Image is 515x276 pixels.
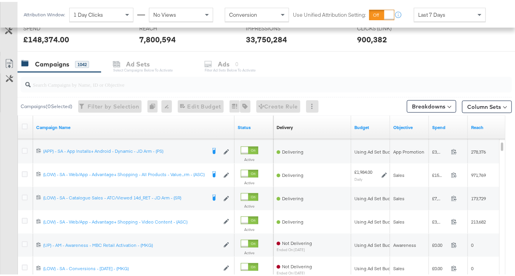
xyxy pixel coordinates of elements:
[393,264,405,269] span: Sales
[471,240,473,246] span: 0
[238,122,270,129] a: Shows the current state of your Ad Campaign.
[393,240,416,246] span: Awareness
[471,147,486,153] span: 278,376
[357,23,415,30] span: CLICKS (LINK)
[139,32,176,43] div: 7,800,594
[282,217,303,223] span: Delivering
[35,58,69,67] div: Campaigns
[31,72,469,87] input: Search Campaigns by Name, ID or Objective
[354,264,398,270] div: Using Ad Set Budget
[432,194,448,199] span: £7,256.23
[43,169,206,176] div: (LOW) - SA - Web/App - Advantage+ Shopping - All Products - Value...rm - (ASC)
[43,193,206,199] div: (LOW) - SA - Catalogue Sales - ATC/Viewed 14d_RET - JD Arm - (SR)
[241,202,258,207] label: Active
[23,32,69,43] div: £148,374.00
[432,240,448,246] span: £0.00
[282,170,303,176] span: Delivering
[471,122,504,129] a: The number of people your ad was served to.
[418,9,445,16] span: Last 7 Days
[471,217,486,223] span: 213,682
[282,194,303,199] span: Delivering
[21,101,72,108] div: Campaigns ( 0 Selected)
[241,155,258,160] label: Active
[471,264,473,269] span: 0
[241,178,258,183] label: Active
[43,146,206,154] a: (APP) - SA - App Installs+ Android - Dynamic - JD Arm - (PS)
[153,9,176,16] span: No Views
[43,146,206,152] div: (APP) - SA - App Installs+ Android - Dynamic - JD Arm - (PS)
[432,122,465,129] a: The total amount spent to date.
[277,122,293,129] div: Delivery
[277,122,293,129] a: Reflects the ability of your Ad Campaign to achieve delivery based on ad states, schedule and bud...
[354,122,387,129] a: The maximum amount you're willing to spend on your ads, on average each day or over the lifetime ...
[75,59,89,66] div: 1042
[246,32,287,43] div: 33,750,284
[282,262,312,267] span: Not Delivering
[277,269,312,273] sub: ended on [DATE]
[393,170,405,176] span: Sales
[393,217,405,223] span: Sales
[43,193,206,201] a: (LOW) - SA - Catalogue Sales - ATC/Viewed 14d_RET - JD Arm - (SR)
[282,238,312,244] span: Not Delivering
[354,194,398,200] div: Using Ad Set Budget
[462,99,512,111] button: Column Sets
[282,147,303,153] span: Delivering
[471,194,486,199] span: 173,729
[139,23,198,30] span: REACH
[432,264,448,269] span: £0.00
[43,240,219,247] a: (UP) - AM - Awareness - MBC Retail Activation - (MKG)
[393,122,426,129] a: Your campaign's objective.
[74,9,103,16] span: 1 Day Clicks
[43,264,219,270] a: (LOW) - SA - Conversions - [DATE] - (MKG)
[246,23,304,30] span: IMPRESSIONS
[354,175,363,180] sub: Daily
[229,9,257,16] span: Conversion
[23,23,82,30] span: SPEND
[241,225,258,230] label: Active
[357,32,387,43] div: 900,382
[241,248,258,253] label: Active
[354,240,398,246] div: Using Ad Set Budget
[277,246,312,250] sub: ended on [DATE]
[432,147,448,153] span: £3,395.51
[407,98,456,111] button: Breakdowns
[432,170,448,176] span: £15,536.79
[432,217,448,223] span: £3,813.42
[36,122,231,129] a: Your campaign name.
[393,194,405,199] span: Sales
[393,147,424,153] span: App Promotion
[23,10,65,16] div: Attribution Window:
[43,169,206,177] a: (LOW) - SA - Web/App - Advantage+ Shopping - All Products - Value...rm - (ASC)
[43,217,219,224] a: (LOW) - SA - Web/App - Advantage+ Shopping - Video Content - (ASC)
[147,98,161,111] div: 0
[354,167,372,173] div: £1,984.00
[43,217,219,223] div: (LOW) - SA - Web/App - Advantage+ Shopping - Video Content - (ASC)
[354,217,398,223] div: Using Ad Set Budget
[471,170,486,176] span: 971,769
[293,9,366,17] label: Use Unified Attribution Setting:
[354,147,398,153] div: Using Ad Set Budget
